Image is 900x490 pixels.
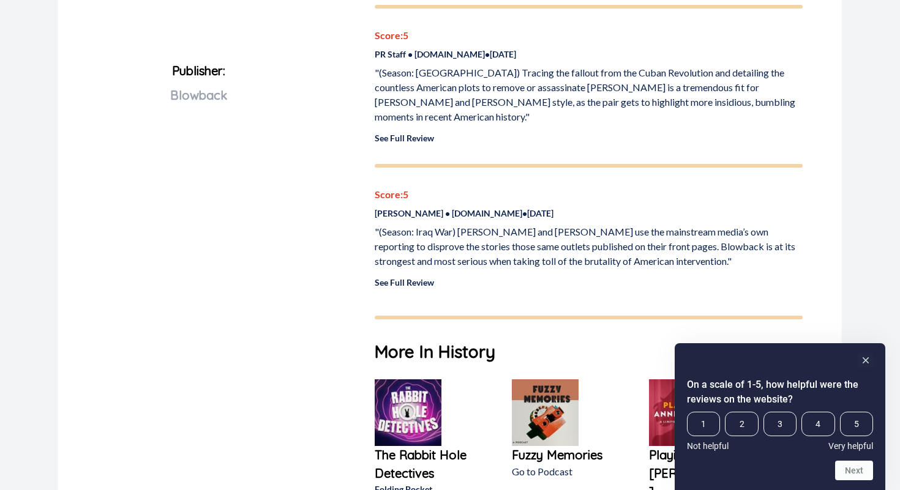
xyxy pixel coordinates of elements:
p: [PERSON_NAME] • [DOMAIN_NAME] • [DATE] [375,207,803,220]
div: On a scale of 1-5, how helpful were the reviews on the website? Select an option from 1 to 5, wit... [687,353,873,480]
div: On a scale of 1-5, how helpful were the reviews on the website? Select an option from 1 to 5, wit... [687,412,873,451]
p: Go to Podcast [512,464,610,479]
span: Not helpful [687,441,729,451]
span: Blowback [170,87,227,103]
a: See Full Review [375,133,434,143]
p: Score: 5 [375,187,803,202]
img: Playing Anne Frank [649,379,716,446]
button: Next question [835,461,873,480]
span: 5 [840,412,873,436]
button: Hide survey [858,353,873,368]
img: The Rabbit Hole Detectives [375,379,441,446]
span: 4 [801,412,834,436]
a: Fuzzy Memories [512,446,610,464]
p: Publisher: [68,59,329,147]
img: Fuzzy Memories [512,379,579,446]
p: "(Season: [GEOGRAPHIC_DATA]) Tracing the fallout from the Cuban Revolution and detailing the coun... [375,65,803,124]
p: Score: 5 [375,28,803,43]
p: PR Staff • [DOMAIN_NAME] • [DATE] [375,48,803,61]
span: Very helpful [828,441,873,451]
h2: On a scale of 1-5, how helpful were the reviews on the website? Select an option from 1 to 5, wit... [687,377,873,407]
span: 2 [725,412,758,436]
a: The Rabbit Hole Detectives [375,446,473,483]
span: 1 [687,412,720,436]
a: See Full Review [375,277,434,288]
span: 3 [763,412,797,436]
h1: More In History [375,339,803,365]
p: "(Season: Iraq War) [PERSON_NAME] and [PERSON_NAME] use the mainstream media’s own reporting to d... [375,225,803,269]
